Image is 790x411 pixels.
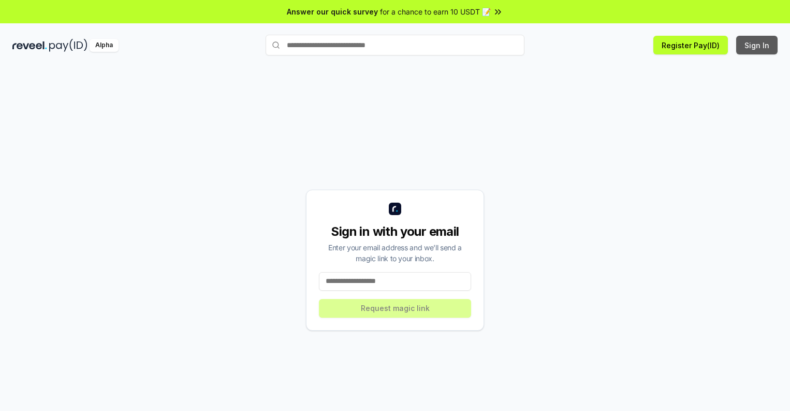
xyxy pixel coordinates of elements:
[319,223,471,240] div: Sign in with your email
[319,242,471,264] div: Enter your email address and we’ll send a magic link to your inbox.
[653,36,728,54] button: Register Pay(ID)
[287,6,378,17] span: Answer our quick survey
[389,203,401,215] img: logo_small
[736,36,778,54] button: Sign In
[12,39,47,52] img: reveel_dark
[90,39,119,52] div: Alpha
[380,6,491,17] span: for a chance to earn 10 USDT 📝
[49,39,87,52] img: pay_id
